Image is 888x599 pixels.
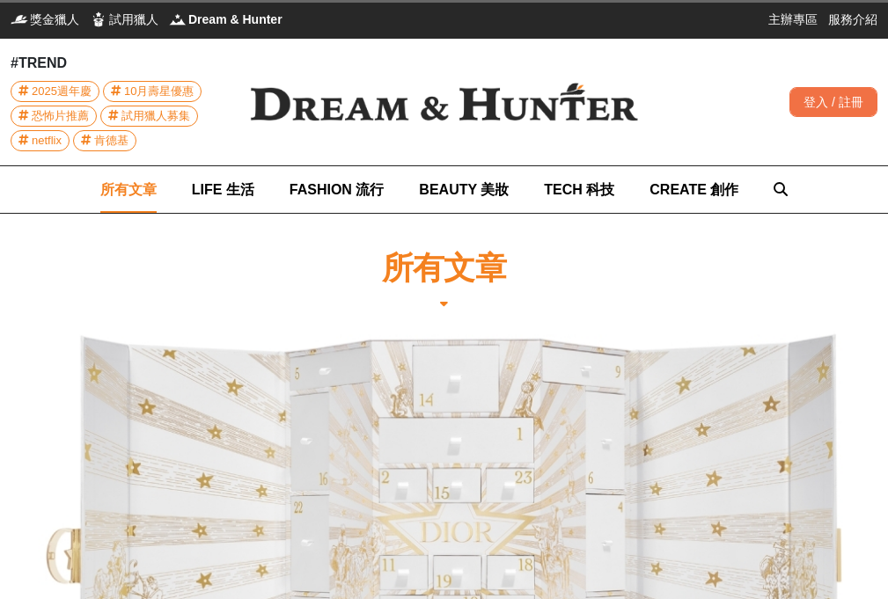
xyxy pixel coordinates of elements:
[188,11,283,28] span: Dream & Hunter
[100,106,198,127] a: 試用獵人募集
[11,81,99,102] a: 2025週年慶
[121,106,190,126] span: 試用獵人募集
[382,249,507,287] h1: 所有文章
[768,11,818,28] a: 主辦專區
[73,130,136,151] a: 肯德基
[192,182,254,197] span: LIFE 生活
[11,11,28,28] img: 獎金獵人
[30,11,79,28] span: 獎金獵人
[544,166,614,213] a: TECH 科技
[11,11,79,28] a: 獎金獵人獎金獵人
[227,60,661,145] img: Dream & Hunter
[11,106,97,127] a: 恐怖片推薦
[169,11,187,28] img: Dream & Hunter
[100,166,157,213] a: 所有文章
[124,82,194,101] span: 10月壽星優惠
[169,11,283,28] a: Dream & HunterDream & Hunter
[544,182,614,197] span: TECH 科技
[32,82,92,101] span: 2025週年慶
[419,166,509,213] a: BEAUTY 美妝
[828,11,877,28] a: 服務介紹
[649,166,738,213] a: CREATE 創作
[109,11,158,28] span: 試用獵人
[103,81,202,102] a: 10月壽星優惠
[419,182,509,197] span: BEAUTY 美妝
[100,182,157,197] span: 所有文章
[32,131,62,150] span: netflix
[789,87,877,117] div: 登入 / 註冊
[90,11,158,28] a: 試用獵人試用獵人
[11,130,70,151] a: netflix
[11,53,227,74] div: #TREND
[192,166,254,213] a: LIFE 生活
[649,182,738,197] span: CREATE 創作
[32,106,89,126] span: 恐怖片推薦
[290,182,385,197] span: FASHION 流行
[290,166,385,213] a: FASHION 流行
[90,11,107,28] img: 試用獵人
[94,131,128,150] span: 肯德基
